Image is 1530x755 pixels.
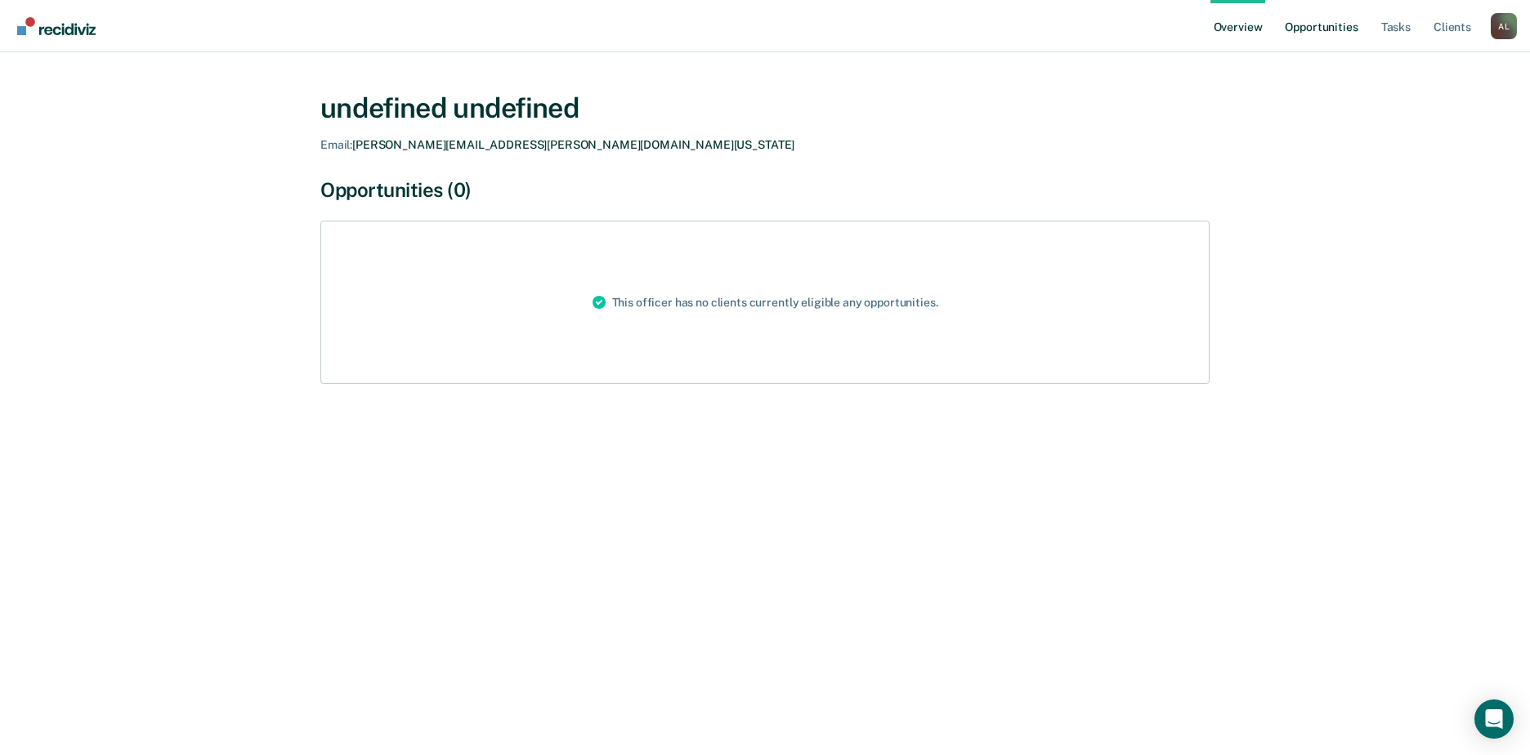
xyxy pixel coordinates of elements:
div: This officer has no clients currently eligible any opportunities. [579,221,951,383]
div: undefined undefined [320,92,1210,125]
div: A L [1491,13,1517,39]
img: Recidiviz [17,17,96,35]
button: Profile dropdown button [1491,13,1517,39]
div: Opportunities (0) [320,178,1210,202]
div: [PERSON_NAME][EMAIL_ADDRESS][PERSON_NAME][DOMAIN_NAME][US_STATE] [320,138,794,152]
span: Email : [320,138,352,151]
div: Open Intercom Messenger [1474,699,1514,739]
